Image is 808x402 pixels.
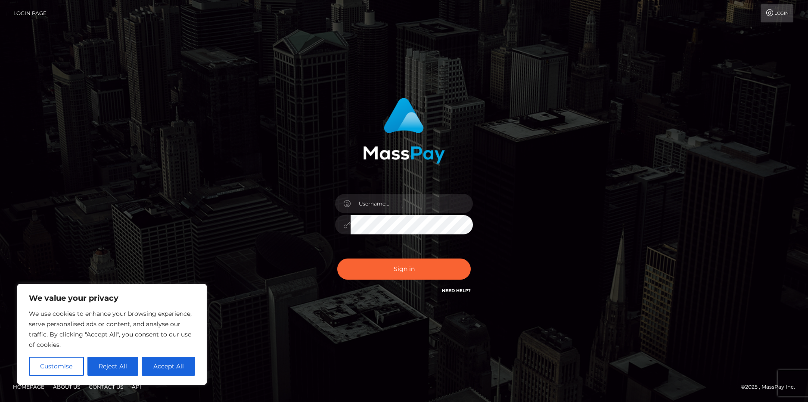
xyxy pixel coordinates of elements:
[85,380,127,393] a: Contact Us
[50,380,84,393] a: About Us
[29,309,195,350] p: We use cookies to enhance your browsing experience, serve personalised ads or content, and analys...
[142,357,195,376] button: Accept All
[442,288,471,293] a: Need Help?
[351,194,473,213] input: Username...
[128,380,145,393] a: API
[741,382,802,392] div: © 2025 , MassPay Inc.
[17,284,207,385] div: We value your privacy
[29,293,195,303] p: We value your privacy
[13,4,47,22] a: Login Page
[761,4,793,22] a: Login
[87,357,139,376] button: Reject All
[9,380,48,393] a: Homepage
[363,98,445,164] img: MassPay Login
[29,357,84,376] button: Customise
[337,259,471,280] button: Sign in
